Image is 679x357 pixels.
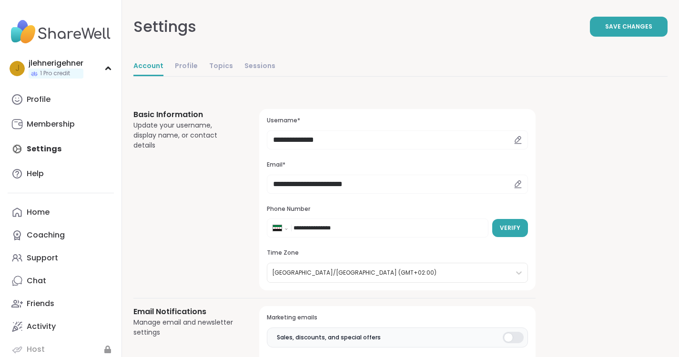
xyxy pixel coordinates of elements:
span: Sales, discounts, and special offers [277,333,381,342]
span: 1 Pro credit [40,69,70,78]
a: Profile [175,57,198,76]
div: Membership [27,119,75,129]
a: Account [133,57,163,76]
a: Help [8,162,114,185]
h3: Email* [267,161,528,169]
div: Profile [27,94,51,105]
div: Friends [27,298,54,309]
button: Save Changes [590,17,668,37]
h3: Basic Information [133,109,236,120]
div: Manage email and newsletter settings [133,317,236,337]
a: Activity [8,315,114,338]
span: j [15,62,20,75]
a: Home [8,201,114,224]
span: Save Changes [605,22,652,31]
img: ShareWell Nav Logo [8,15,114,49]
div: Coaching [27,230,65,240]
a: Friends [8,292,114,315]
div: Host [27,344,45,355]
div: jlehnerigehner [29,58,83,69]
a: Membership [8,113,114,136]
div: Settings [133,15,196,38]
span: Verify [500,224,520,232]
h3: Phone Number [267,205,528,213]
a: Support [8,247,114,269]
button: Verify [492,219,528,237]
div: Chat [27,276,46,286]
a: Sessions [244,57,275,76]
div: Support [27,253,58,263]
a: Chat [8,269,114,292]
a: Coaching [8,224,114,247]
h3: Username* [267,117,528,125]
h3: Email Notifications [133,306,236,317]
div: Home [27,207,50,218]
div: Update your username, display name, or contact details [133,120,236,150]
h3: Marketing emails [267,314,528,322]
a: Profile [8,88,114,111]
a: Topics [209,57,233,76]
h3: Time Zone [267,249,528,257]
div: Help [27,169,44,179]
div: Activity [27,321,56,332]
